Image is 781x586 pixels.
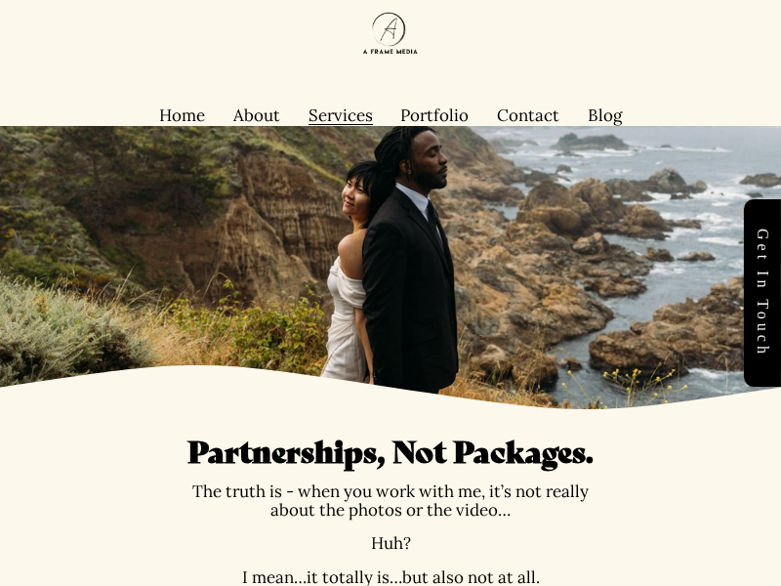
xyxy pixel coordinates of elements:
[400,105,469,126] a: Portfolio
[497,105,559,126] a: Contact
[187,428,594,472] strong: Partnerships, Not Packages.
[187,482,594,519] p: The truth is - when you work with me, it’s not really about the photos or the video…
[159,105,205,126] a: Home
[308,105,373,126] a: Services
[187,534,594,553] p: Huh?
[744,199,781,387] a: Get in touch
[588,105,622,126] a: Blog
[233,105,280,126] a: About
